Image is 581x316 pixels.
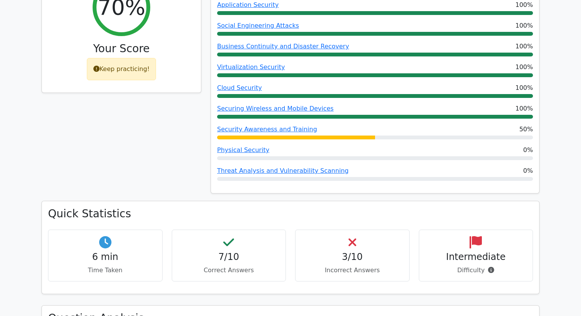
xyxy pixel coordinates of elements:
[217,146,269,154] a: Physical Security
[55,251,156,263] h4: 6 min
[217,43,349,50] a: Business Continuity and Disaster Recovery
[515,21,533,30] span: 100%
[515,63,533,72] span: 100%
[217,105,334,112] a: Securing Wireless and Mobile Devices
[217,22,299,29] a: Social Engineering Attacks
[515,42,533,51] span: 100%
[302,266,403,275] p: Incorrect Answers
[55,266,156,275] p: Time Taken
[48,207,533,220] h3: Quick Statistics
[425,266,527,275] p: Difficulty
[515,83,533,93] span: 100%
[217,84,262,91] a: Cloud Security
[178,251,280,263] h4: 7/10
[217,167,349,174] a: Threat Analysis and Vulnerability Scanning
[523,146,533,155] span: 0%
[515,104,533,113] span: 100%
[523,166,533,175] span: 0%
[217,126,317,133] a: Security Awareness and Training
[515,0,533,10] span: 100%
[217,1,279,8] a: Application Security
[519,125,533,134] span: 50%
[217,63,285,71] a: Virtualization Security
[425,251,527,263] h4: Intermediate
[87,58,156,80] div: Keep practicing!
[302,251,403,263] h4: 3/10
[178,266,280,275] p: Correct Answers
[48,42,195,55] h3: Your Score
